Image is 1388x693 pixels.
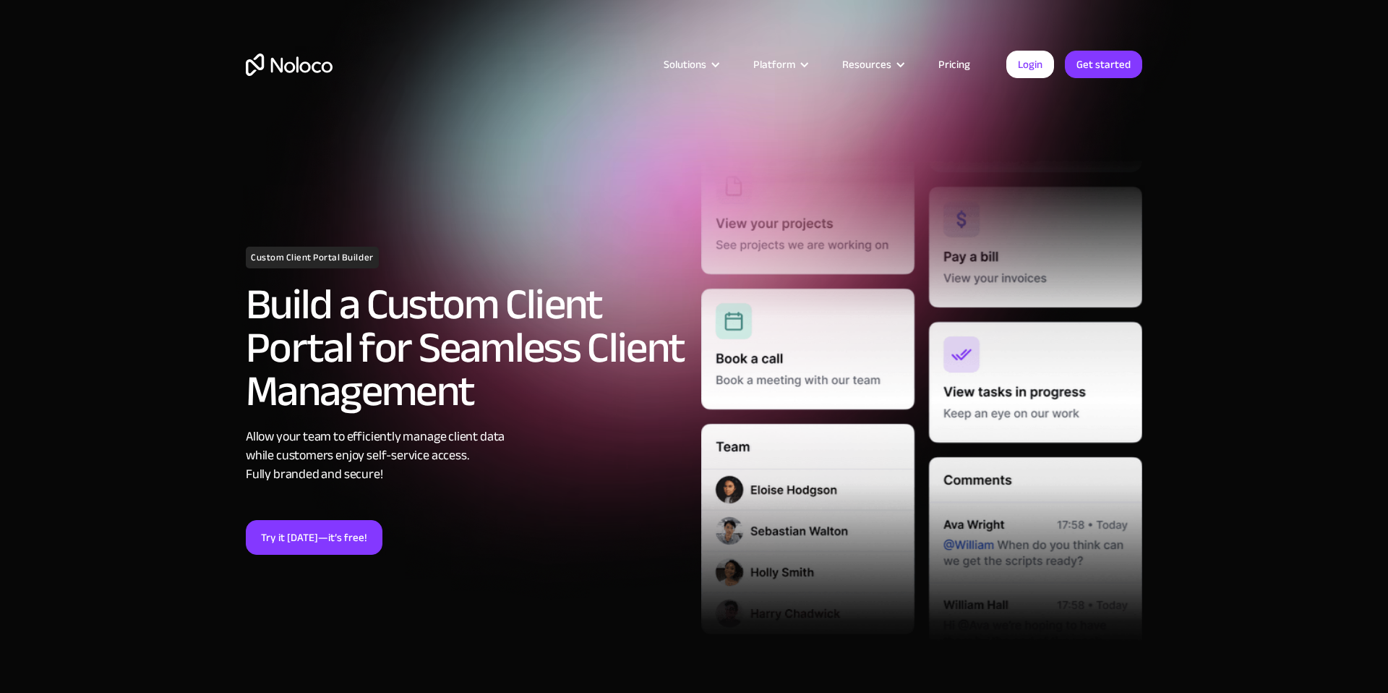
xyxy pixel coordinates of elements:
[664,55,706,74] div: Solutions
[753,55,795,74] div: Platform
[842,55,891,74] div: Resources
[735,55,824,74] div: Platform
[920,55,988,74] a: Pricing
[246,520,382,555] a: Try it [DATE]—it’s free!
[646,55,735,74] div: Solutions
[246,247,379,268] h1: Custom Client Portal Builder
[246,54,333,76] a: home
[1065,51,1142,78] a: Get started
[246,283,687,413] h2: Build a Custom Client Portal for Seamless Client Management
[246,428,687,484] div: Allow your team to efficiently manage client data while customers enjoy self-service access. Full...
[824,55,920,74] div: Resources
[1006,51,1054,78] a: Login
